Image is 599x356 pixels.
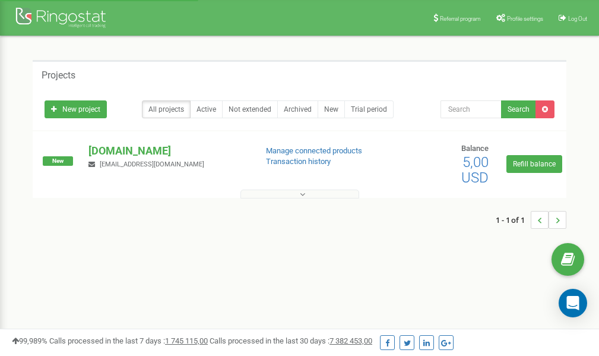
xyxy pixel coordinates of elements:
[49,336,208,345] span: Calls processed in the last 7 days :
[190,100,223,118] a: Active
[568,15,587,22] span: Log Out
[42,70,75,81] h5: Projects
[344,100,394,118] a: Trial period
[496,211,531,229] span: 1 - 1 of 1
[277,100,318,118] a: Archived
[142,100,191,118] a: All projects
[318,100,345,118] a: New
[559,289,587,317] div: Open Intercom Messenger
[440,100,502,118] input: Search
[501,100,536,118] button: Search
[210,336,372,345] span: Calls processed in the last 30 days :
[461,154,489,186] span: 5,00 USD
[329,336,372,345] u: 7 382 453,00
[440,15,481,22] span: Referral program
[100,160,204,168] span: [EMAIL_ADDRESS][DOMAIN_NAME]
[165,336,208,345] u: 1 745 115,00
[45,100,107,118] a: New project
[461,144,489,153] span: Balance
[507,15,543,22] span: Profile settings
[506,155,562,173] a: Refill balance
[496,199,566,241] nav: ...
[12,336,47,345] span: 99,989%
[266,157,331,166] a: Transaction history
[222,100,278,118] a: Not extended
[266,146,362,155] a: Manage connected products
[43,156,73,166] span: New
[88,143,246,159] p: [DOMAIN_NAME]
